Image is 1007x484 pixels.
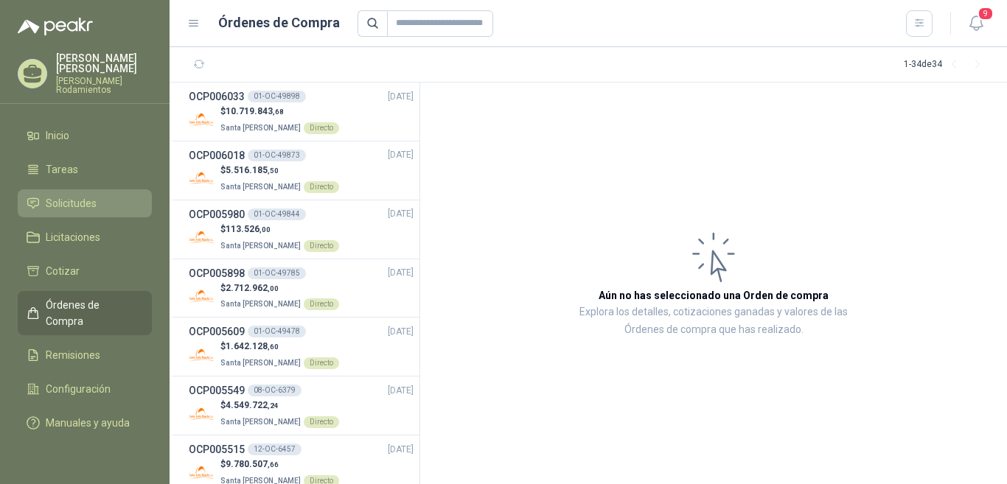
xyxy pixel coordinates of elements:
span: [DATE] [388,443,414,457]
div: Directo [304,416,339,428]
span: 10.719.843 [226,106,284,116]
span: Santa [PERSON_NAME] [220,183,301,191]
a: Tareas [18,155,152,183]
div: 08-OC-6379 [248,385,302,396]
span: 9 [978,7,994,21]
p: $ [220,222,339,236]
div: 01-OC-49785 [248,267,306,279]
span: ,00 [268,284,279,292]
span: 9.780.507 [226,459,279,469]
a: OCP00589801-OC-49785[DATE] Company Logo$2.712.962,00Santa [PERSON_NAME]Directo [189,265,414,312]
a: OCP00554908-OC-6379[DATE] Company Logo$4.549.722,24Santa [PERSON_NAME]Directo [189,382,414,429]
a: OCP00601801-OC-49873[DATE] Company Logo$5.516.185,50Santa [PERSON_NAME]Directo [189,147,414,194]
div: Directo [304,181,339,193]
span: [DATE] [388,325,414,339]
a: Solicitudes [18,189,152,217]
h3: OCP005609 [189,323,245,340]
div: 01-OC-49873 [248,150,306,161]
span: Cotizar [46,263,80,279]
img: Company Logo [189,107,215,133]
span: 113.526 [226,224,271,234]
span: Tareas [46,161,78,178]
span: Manuales y ayuda [46,415,130,431]
span: Santa [PERSON_NAME] [220,242,301,250]
a: Cotizar [18,257,152,285]
div: Directo [304,357,339,369]
div: 1 - 34 de 34 [904,53,989,77]
span: 5.516.185 [226,165,279,175]
a: Remisiones [18,341,152,369]
span: Órdenes de Compra [46,297,138,329]
p: Explora los detalles, cotizaciones ganadas y valores de las Órdenes de compra que has realizado. [568,304,860,339]
img: Company Logo [189,342,215,368]
h3: OCP005515 [189,441,245,457]
p: $ [220,105,339,119]
img: Company Logo [189,166,215,192]
a: Manuales y ayuda [18,409,152,437]
span: ,68 [273,108,284,116]
span: ,24 [268,401,279,410]
div: Directo [304,240,339,252]
a: Inicio [18,122,152,150]
a: Órdenes de Compra [18,291,152,335]
h3: OCP005549 [189,382,245,399]
span: Solicitudes [46,195,97,211]
p: $ [220,399,339,413]
span: 4.549.722 [226,400,279,410]
span: Configuración [46,381,111,397]
p: $ [220,457,339,471]
img: Company Logo [189,401,215,427]
div: 01-OC-49844 [248,208,306,220]
img: Company Logo [189,225,215,250]
h3: OCP005980 [189,206,245,222]
p: $ [220,281,339,295]
span: 2.712.962 [226,283,279,293]
span: Inicio [46,127,69,144]
a: Configuración [18,375,152,403]
span: Santa [PERSON_NAME] [220,124,301,132]
a: OCP00603301-OC-49898[DATE] Company Logo$10.719.843,68Santa [PERSON_NAME]Directo [189,88,414,135]
h3: Aún no has seleccionado una Orden de compra [599,287,829,304]
span: ,00 [259,225,271,234]
h1: Órdenes de Compra [218,13,340,33]
span: ,66 [268,460,279,469]
span: [DATE] [388,266,414,280]
span: [DATE] [388,148,414,162]
a: OCP00598001-OC-49844[DATE] Company Logo$113.526,00Santa [PERSON_NAME]Directo [189,206,414,253]
span: Santa [PERSON_NAME] [220,359,301,367]
h3: OCP005898 [189,265,245,281]
h3: OCP006018 [189,147,245,164]
span: 1.642.128 [226,341,279,351]
span: [DATE] [388,90,414,104]
div: 01-OC-49478 [248,326,306,337]
span: Licitaciones [46,229,100,245]
span: [DATE] [388,384,414,398]
span: Santa [PERSON_NAME] [220,300,301,308]
span: ,50 [268,166,279,175]
span: [DATE] [388,207,414,221]
div: Directo [304,298,339,310]
span: Santa [PERSON_NAME] [220,418,301,426]
p: [PERSON_NAME] [PERSON_NAME] [56,53,152,74]
div: 12-OC-6457 [248,443,302,455]
img: Company Logo [189,283,215,309]
div: 01-OC-49898 [248,91,306,102]
p: [PERSON_NAME] Rodamientos [56,77,152,94]
p: $ [220,164,339,178]
span: Remisiones [46,347,100,363]
div: Directo [304,122,339,134]
h3: OCP006033 [189,88,245,105]
button: 9 [963,10,989,37]
a: Licitaciones [18,223,152,251]
img: Logo peakr [18,18,93,35]
p: $ [220,340,339,354]
span: ,60 [268,343,279,351]
a: OCP00560901-OC-49478[DATE] Company Logo$1.642.128,60Santa [PERSON_NAME]Directo [189,323,414,370]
